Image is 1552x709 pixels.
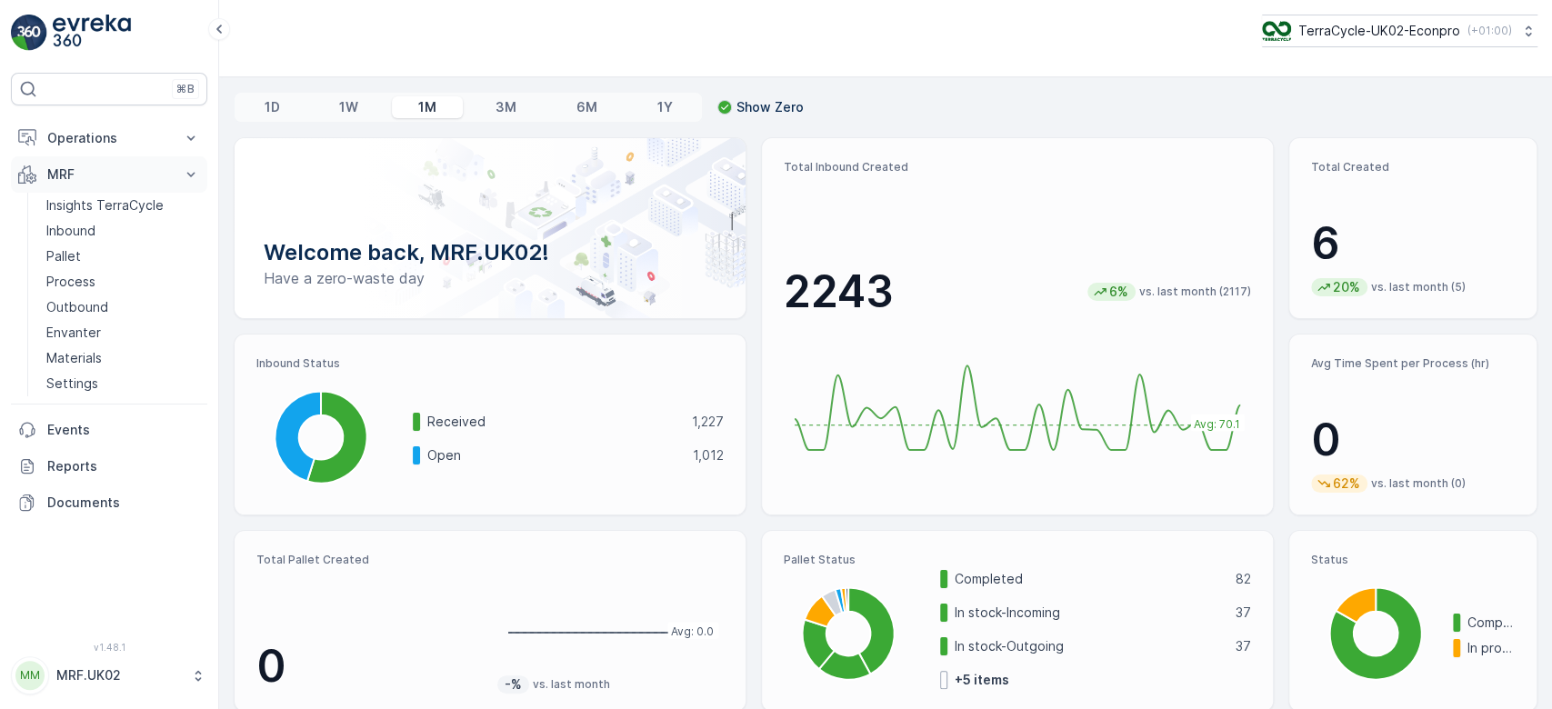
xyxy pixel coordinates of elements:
p: Completed [1467,614,1515,632]
p: Outbound [46,298,108,316]
p: 1D [265,98,280,116]
p: 62% [1331,474,1362,493]
p: 1Y [656,98,672,116]
div: MM [15,661,45,690]
p: Insights TerraCycle [46,196,164,215]
a: Outbound [39,295,207,320]
p: 2243 [784,265,894,319]
p: 20% [1331,278,1362,296]
p: 0 [256,639,483,694]
p: Completed [955,570,1224,588]
button: Operations [11,120,207,156]
a: Events [11,412,207,448]
p: Inbound Status [256,356,724,371]
button: TerraCycle-UK02-Econpro(+01:00) [1262,15,1537,47]
p: Settings [46,374,98,393]
p: Avg Time Spent per Process (hr) [1311,356,1515,371]
p: vs. last month (5) [1371,280,1466,295]
a: Documents [11,484,207,521]
p: 1M [418,98,436,116]
p: Reports [47,457,200,475]
a: Inbound [39,218,207,244]
p: Materials [46,349,102,367]
p: vs. last month [533,677,610,692]
a: Pallet [39,244,207,269]
p: Events [47,421,200,439]
p: Documents [47,494,200,512]
p: Show Zero [736,98,804,116]
p: + 5 items [955,671,1009,689]
p: 6% [1107,283,1130,301]
p: 6 [1311,216,1515,271]
p: MRF.UK02 [56,666,182,684]
span: v 1.48.1 [11,642,207,653]
a: Envanter [39,320,207,345]
p: MRF [47,165,171,184]
p: In progress [1467,639,1515,657]
p: vs. last month (2117) [1139,285,1251,299]
a: Reports [11,448,207,484]
p: 37 [1236,637,1251,655]
a: Insights TerraCycle [39,193,207,218]
p: In stock-Outgoing [955,637,1224,655]
p: 1,227 [692,413,724,431]
p: 1,012 [693,446,724,464]
p: 82 [1236,570,1251,588]
p: Total Inbound Created [784,160,1251,175]
p: Total Created [1311,160,1515,175]
p: 3M [496,98,516,116]
p: -% [503,675,524,694]
p: Received [427,413,680,431]
p: Welcome back, MRF.UK02! [264,238,716,267]
a: Process [39,269,207,295]
p: Open [427,446,681,464]
p: Operations [47,129,171,147]
img: logo_light-DOdMpM7g.png [53,15,131,51]
p: ( +01:00 ) [1467,24,1512,38]
a: Settings [39,371,207,396]
p: Inbound [46,222,95,240]
p: 6M [576,98,597,116]
p: 37 [1236,604,1251,622]
p: 0 [1311,413,1515,467]
a: Materials [39,345,207,371]
img: terracycle_logo_wKaHoWT.png [1262,21,1291,41]
p: ⌘B [176,82,195,96]
p: 1W [339,98,358,116]
p: Process [46,273,95,291]
p: In stock-Incoming [955,604,1224,622]
p: Pallet Status [784,553,1251,567]
p: Status [1311,553,1515,567]
p: vs. last month (0) [1371,476,1466,491]
p: Pallet [46,247,81,265]
p: Have a zero-waste day [264,267,716,289]
p: Total Pallet Created [256,553,483,567]
p: Envanter [46,324,101,342]
img: logo [11,15,47,51]
p: TerraCycle-UK02-Econpro [1298,22,1460,40]
button: MMMRF.UK02 [11,656,207,694]
button: MRF [11,156,207,193]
